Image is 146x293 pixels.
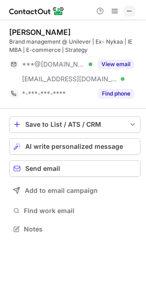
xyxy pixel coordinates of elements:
[9,6,64,17] img: ContactOut v5.3.10
[24,225,137,233] span: Notes
[25,143,123,150] span: AI write personalized message
[98,89,134,98] button: Reveal Button
[9,182,140,199] button: Add to email campaign
[9,160,140,177] button: Send email
[9,28,71,37] div: [PERSON_NAME]
[9,38,140,54] div: Brand management @ Unilever | Ex- Nykaa | IE MBA | E-commerce | Strategy
[22,60,85,68] span: ***@[DOMAIN_NAME]
[22,75,118,83] span: [EMAIL_ADDRESS][DOMAIN_NAME]
[98,60,134,69] button: Reveal Button
[9,116,140,133] button: save-profile-one-click
[25,165,60,172] span: Send email
[24,207,137,215] span: Find work email
[25,121,124,128] div: Save to List / ATS / CRM
[25,187,98,194] span: Add to email campaign
[9,223,140,236] button: Notes
[9,138,140,155] button: AI write personalized message
[9,204,140,217] button: Find work email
